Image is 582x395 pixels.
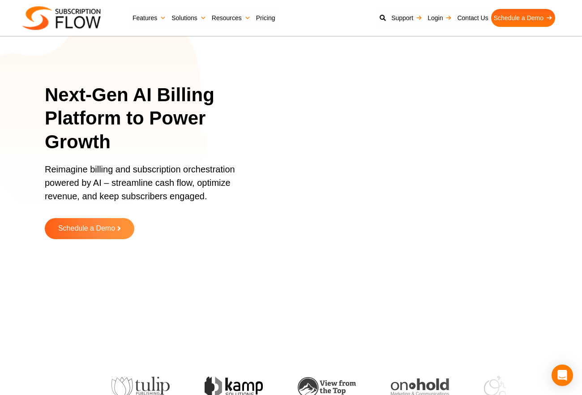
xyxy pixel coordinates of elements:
[389,9,425,27] a: Support
[169,9,209,27] a: Solutions
[253,9,278,27] a: Pricing
[425,9,454,27] a: Login
[45,83,268,154] h1: Next-Gen AI Billing Platform to Power Growth
[58,225,115,232] span: Schedule a Demo
[454,9,491,27] a: Contact Us
[45,218,134,239] a: Schedule a Demo
[552,365,573,386] div: Open Intercom Messenger
[22,6,101,30] img: Subscriptionflow
[130,9,169,27] a: Features
[491,9,555,27] a: Schedule a Demo
[45,163,257,212] p: Reimagine billing and subscription orchestration powered by AI – streamline cash flow, optimize r...
[209,9,253,27] a: Resources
